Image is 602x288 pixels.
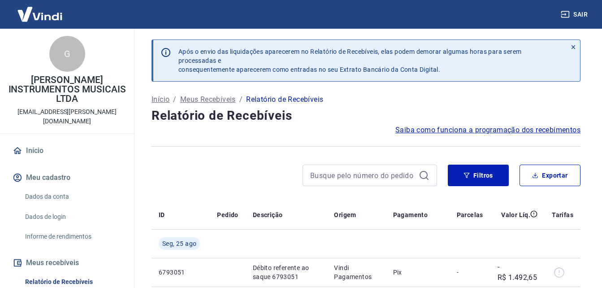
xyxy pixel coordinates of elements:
p: ID [159,210,165,219]
p: 6793051 [159,268,203,277]
p: Pedido [217,210,238,219]
a: Início [152,94,169,105]
p: Descrição [253,210,283,219]
p: Valor Líq. [501,210,530,219]
button: Exportar [520,165,580,186]
p: Vindi Pagamentos [334,263,378,281]
p: Débito referente ao saque 6793051 [253,263,320,281]
p: Pix [393,268,442,277]
a: Dados da conta [22,188,123,206]
img: Vindi [11,0,69,28]
p: Após o envio das liquidações aparecerem no Relatório de Recebíveis, elas podem demorar algumas ho... [178,47,559,74]
p: / [239,94,243,105]
button: Meu cadastro [11,168,123,188]
a: Meus Recebíveis [180,94,236,105]
p: [EMAIL_ADDRESS][PERSON_NAME][DOMAIN_NAME] [7,107,127,126]
p: Parcelas [457,210,483,219]
p: Origem [334,210,356,219]
a: Dados de login [22,208,123,226]
a: Informe de rendimentos [22,227,123,246]
button: Meus recebíveis [11,253,123,273]
button: Filtros [448,165,509,186]
span: Seg, 25 ago [162,239,196,248]
p: Relatório de Recebíveis [246,94,323,105]
input: Busque pelo número do pedido [310,169,415,182]
p: - [457,268,483,277]
p: [PERSON_NAME] INSTRUMENTOS MUSICAIS LTDA [7,75,127,104]
button: Sair [559,6,591,23]
p: / [173,94,176,105]
div: G [49,36,85,72]
p: Tarifas [552,210,573,219]
a: Saiba como funciona a programação dos recebimentos [395,125,580,135]
p: -R$ 1.492,65 [498,262,537,283]
h4: Relatório de Recebíveis [152,107,580,125]
a: Início [11,141,123,161]
p: Pagamento [393,210,428,219]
